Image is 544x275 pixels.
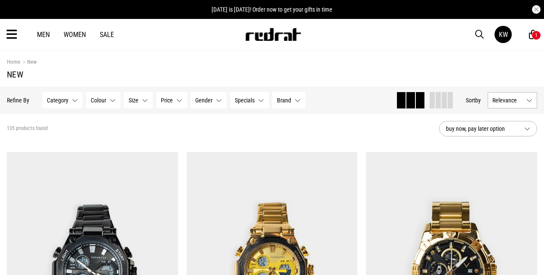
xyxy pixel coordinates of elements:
button: Colour [86,92,120,108]
span: Colour [91,97,106,104]
a: New [20,59,37,67]
button: Brand [272,92,305,108]
span: Relevance [492,97,523,104]
span: [DATE] is [DATE]! Order now to get your gifts in time [212,6,332,13]
a: Women [64,31,86,39]
span: Brand [277,97,291,104]
div: 1 [535,32,538,38]
button: Specials [230,92,269,108]
p: Refine By [7,97,29,104]
span: Category [47,97,68,104]
span: Size [129,97,138,104]
span: Gender [195,97,212,104]
button: Category [42,92,83,108]
a: 1 [529,30,537,39]
span: by [475,97,481,104]
span: Specials [235,97,255,104]
a: Home [7,59,20,65]
button: Size [124,92,153,108]
h1: New [7,69,537,80]
span: 135 products found [7,125,48,132]
button: Price [156,92,187,108]
img: Redrat logo [245,28,301,41]
span: buy now, pay later option [446,124,517,134]
button: Sortby [466,95,481,105]
button: Relevance [488,92,537,108]
div: KW [499,31,508,39]
span: Price [161,97,173,104]
a: Sale [100,31,114,39]
a: Men [37,31,50,39]
button: buy now, pay later option [439,121,537,136]
button: Gender [191,92,227,108]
